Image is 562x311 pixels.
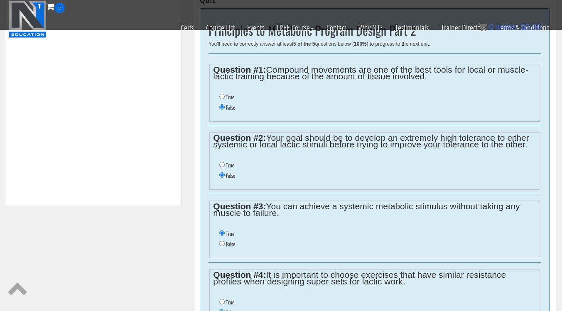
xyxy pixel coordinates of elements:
strong: Question #2: [213,133,266,142]
span: 0 [489,22,493,32]
label: True [226,230,234,237]
span: items: [496,22,518,32]
div: You'll need to correctly answer at least questions below ( ) to progress to the next unit. [209,41,541,47]
label: False [226,241,235,247]
a: Events [241,13,270,42]
label: False [226,172,235,179]
a: Course List [200,13,241,42]
a: 0 items: $0.00 [479,22,541,32]
a: Certs [174,13,200,42]
b: 100% [354,41,367,47]
a: 0 [47,1,65,12]
a: Testimonials [389,13,435,42]
strong: Question #3: [213,201,266,211]
label: False [226,104,235,111]
b: 5 of the 5 [293,41,315,47]
label: True [226,162,234,169]
label: True [226,299,234,306]
legend: It is important to choose exercises that have similar resistance profiles when designing super se... [213,272,536,285]
img: n1-education [9,0,47,38]
a: Terms & Conditions [491,13,555,42]
strong: Question #4: [213,270,266,279]
strong: Question #1: [213,65,266,74]
span: $ [520,22,525,32]
legend: You can achieve a systemic metabolic stimulus without taking any muscle to failure. [213,203,536,216]
a: FREE Course [270,13,320,42]
img: icon11.png [479,23,487,31]
bdi: 0.00 [520,22,541,32]
legend: Compound movements are one of the best tools for local or muscle-lactic training because of the a... [213,66,536,80]
span: 0 [54,3,65,13]
a: Why N1? [352,13,389,42]
a: Contact [320,13,352,42]
label: True [226,94,234,100]
legend: Your goal should be to develop an extremely high tolerance to either systemic or local lactic sti... [213,135,536,148]
a: Trainer Directory [435,13,491,42]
